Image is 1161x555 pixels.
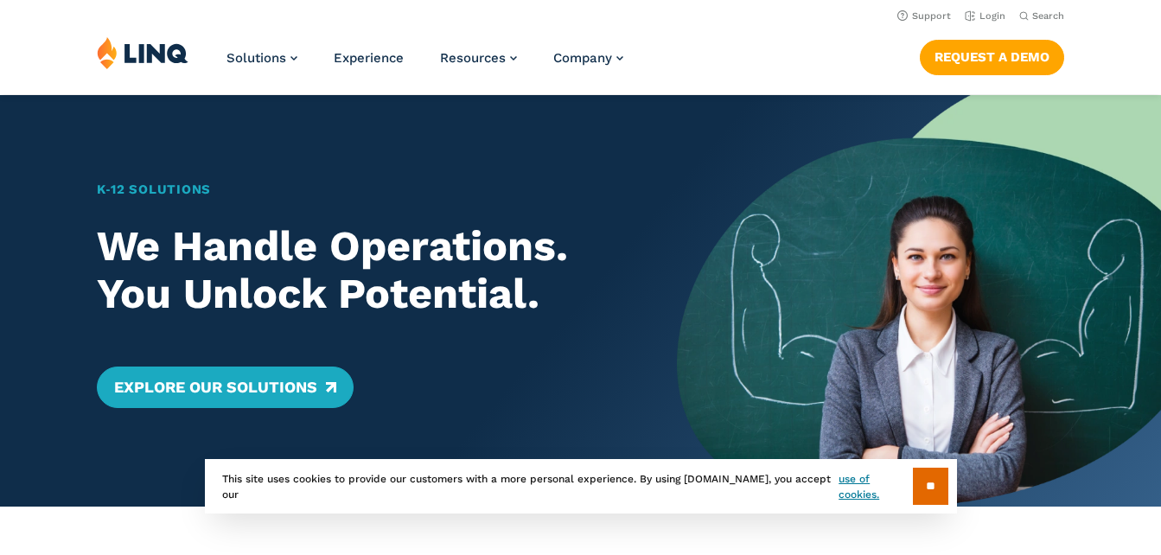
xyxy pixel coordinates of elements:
[334,50,404,66] a: Experience
[226,50,286,66] span: Solutions
[1019,10,1064,22] button: Open Search Bar
[440,50,517,66] a: Resources
[677,95,1161,507] img: Home Banner
[205,459,957,514] div: This site uses cookies to provide our customers with a more personal experience. By using [DOMAIN...
[97,180,630,199] h1: K‑12 Solutions
[839,471,912,502] a: use of cookies.
[97,367,354,408] a: Explore Our Solutions
[553,50,612,66] span: Company
[965,10,1005,22] a: Login
[897,10,951,22] a: Support
[553,50,623,66] a: Company
[97,222,630,319] h2: We Handle Operations. You Unlock Potential.
[97,36,188,69] img: LINQ | K‑12 Software
[1032,10,1064,22] span: Search
[226,50,297,66] a: Solutions
[920,36,1064,74] nav: Button Navigation
[226,36,623,93] nav: Primary Navigation
[440,50,506,66] span: Resources
[920,40,1064,74] a: Request a Demo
